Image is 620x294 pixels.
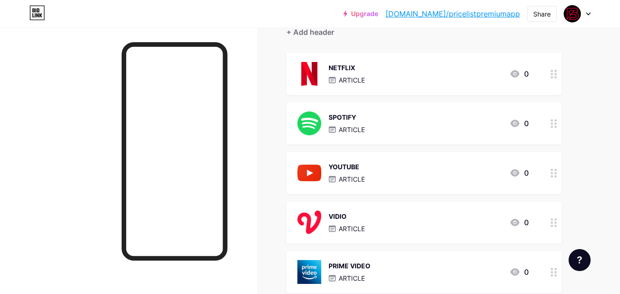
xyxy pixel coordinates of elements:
[297,111,321,135] img: SPOTIFY
[385,8,520,19] a: [DOMAIN_NAME]/pricelistpremiumapp
[339,75,365,85] p: ARTICLE
[339,224,365,233] p: ARTICLE
[533,9,551,19] div: Share
[329,162,365,172] div: YOUTUBE
[509,217,529,228] div: 0
[297,161,321,185] img: YOUTUBE
[297,62,321,86] img: NETFLIX
[509,118,529,129] div: 0
[297,211,321,234] img: VIDIO
[329,261,370,271] div: PRIME VIDEO
[297,260,321,284] img: PRIME VIDEO
[343,10,378,17] a: Upgrade
[509,68,529,79] div: 0
[509,266,529,277] div: 0
[509,167,529,178] div: 0
[339,174,365,184] p: ARTICLE
[329,211,365,221] div: VIDIO
[339,125,365,134] p: ARTICLE
[329,112,365,122] div: SPOTIFY
[329,63,365,72] div: NETFLIX
[286,27,334,38] div: + Add header
[339,273,365,283] p: ARTICLE
[564,5,581,22] img: pricelistpremiumapp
